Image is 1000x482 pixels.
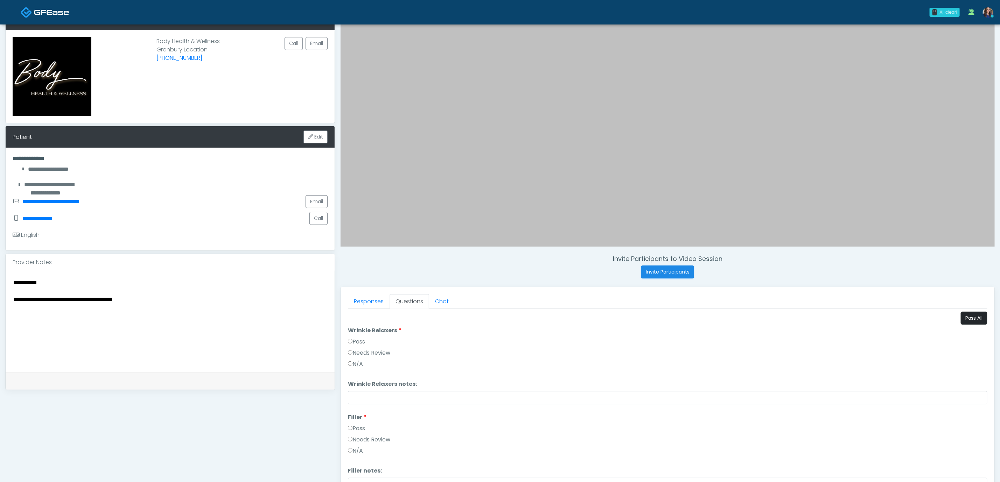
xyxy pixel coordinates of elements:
[940,9,957,15] div: All clear!
[156,54,202,62] a: [PHONE_NUMBER]
[348,360,363,368] label: N/A
[156,37,220,110] p: Body Health & Wellness Granbury Location
[983,7,993,18] img: Kristin Adams
[348,326,401,335] label: Wrinkle Relaxers
[306,37,328,50] a: Email
[309,212,328,225] button: Call
[390,294,429,309] a: Questions
[348,361,352,366] input: N/A
[348,413,366,421] label: Filler
[961,312,987,325] button: Pass All
[21,7,32,18] img: Docovia
[13,231,40,239] div: English
[348,349,390,357] label: Needs Review
[348,350,352,355] input: Needs Review
[348,426,352,430] input: Pass
[348,467,382,475] label: Filler notes:
[6,3,27,24] button: Open LiveChat chat widget
[348,424,365,433] label: Pass
[13,37,91,116] img: Provider image
[348,294,390,309] a: Responses
[303,130,328,143] button: Edit
[348,338,365,346] label: Pass
[306,195,328,208] a: Email
[348,447,363,455] label: N/A
[6,254,335,271] div: Provider Notes
[34,9,69,16] img: Docovia
[925,5,964,20] a: 0 All clear!
[348,435,390,444] label: Needs Review
[13,133,32,141] div: Patient
[348,437,352,441] input: Needs Review
[641,265,694,278] button: Invite Participants
[341,255,995,263] h4: Invite Participants to Video Session
[348,380,417,388] label: Wrinkle Relaxers notes:
[932,9,937,15] div: 0
[285,37,303,50] button: Call
[348,339,352,343] input: Pass
[429,294,455,309] a: Chat
[348,448,352,453] input: N/A
[21,1,69,23] a: Docovia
